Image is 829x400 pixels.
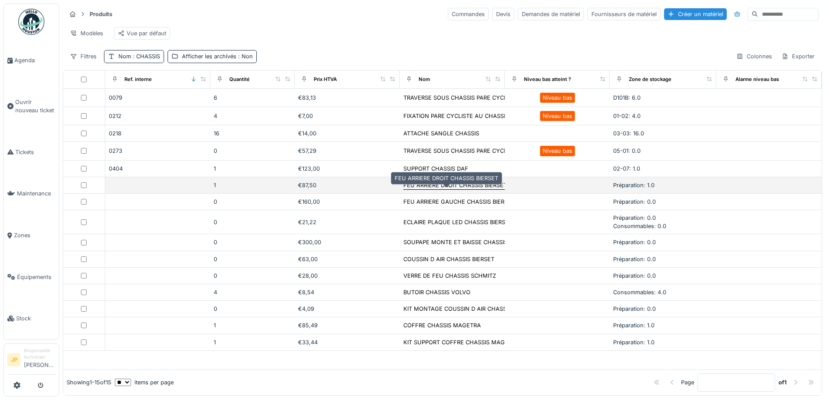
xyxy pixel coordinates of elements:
div: items per page [115,378,174,387]
div: ECLAIRE PLAQUE LED CHASSIS BIERSET [403,218,512,226]
div: €83,13 [298,94,396,102]
div: FEU ARRIERE GAUCHE CHASSIS BIERSET [403,198,515,206]
div: €85,49 [298,321,396,329]
a: JP Responsable technicien[PERSON_NAME] [7,347,55,375]
div: 0273 [109,147,207,155]
div: Responsable technicien [24,347,55,361]
span: Ouvrir nouveau ticket [15,98,55,114]
div: TRAVERSE SOUS CHASSIS PARE CYCLISTE BERGER [403,94,542,102]
span: : CHASSIS [131,53,160,60]
span: 01-02: 4.0 [613,113,641,119]
div: Nom [419,76,430,83]
div: Niveau bas atteint ? [524,76,571,83]
span: Préparation: 1.0 [613,322,654,329]
span: Préparation: 0.0 [613,239,656,245]
div: 0 [214,272,291,280]
div: 0212 [109,112,207,120]
div: ATTACHE SANGLE CHASSIS [403,129,479,138]
div: BUTOIR CHASSIS VOLVO [403,288,470,296]
div: FEU ARRIERE DROIT CHASSIS BIERSET [391,172,502,185]
div: 16 [214,129,291,138]
div: 6 [214,94,291,102]
div: Showing 1 - 15 of 15 [67,378,111,387]
div: 0 [214,198,291,206]
div: Nom [118,52,160,61]
span: 05-01: 0.0 [613,148,641,154]
div: Alarme niveau bas [735,76,779,83]
a: Équipements [4,256,59,298]
div: €8,54 [298,288,396,296]
div: Ref. interne [124,76,152,83]
div: 0 [214,255,291,263]
span: Zones [14,231,55,239]
span: Consommables: 0.0 [613,223,666,229]
div: 4 [214,288,291,296]
a: Maintenance [4,173,59,215]
div: €63,00 [298,255,396,263]
div: Prix HTVA [314,76,337,83]
div: SUPPORT CHASSIS DAF [403,165,468,173]
div: Afficher les archivés [182,52,253,61]
div: €4,09 [298,305,396,313]
div: Exporter [778,50,819,63]
span: Préparation: 0.0 [613,256,656,262]
strong: Produits [86,10,116,18]
span: 02-07: 1.0 [613,165,640,172]
div: VERRE DE FEU CHASSIS SCHMITZ [403,272,496,280]
div: 1 [214,181,291,189]
div: KIT MONTAGE COUSSIN D AIR CHASSIS MAGETRA [403,305,541,313]
span: Préparation: 1.0 [613,339,654,346]
div: 4 [214,112,291,120]
li: JP [7,353,20,366]
div: 1 [214,321,291,329]
div: Niveau bas [543,94,572,102]
span: Tickets [15,148,55,156]
span: Préparation: 0.0 [613,215,656,221]
div: €21,22 [298,218,396,226]
div: 0404 [109,165,207,173]
div: Niveau bas [543,112,572,120]
div: KIT SUPPORT COFFRE CHASSIS MAGETRA [403,338,519,346]
div: €123,00 [298,165,396,173]
div: €87,50 [298,181,396,189]
div: Demandes de matériel [518,8,584,20]
div: Commandes [448,8,489,20]
span: Maintenance [17,189,55,198]
div: 1 [214,338,291,346]
div: COUSSIN D AIR CHASSIS BIERSET [403,255,494,263]
div: Filtres [66,50,101,63]
div: Créer un matériel [664,8,727,20]
div: Page [681,378,694,387]
div: 0 [214,305,291,313]
span: Préparation: 0.0 [613,306,656,312]
a: Tickets [4,131,59,173]
img: Badge_color-CXgf-gQk.svg [18,9,44,35]
a: Agenda [4,40,59,81]
div: 0 [214,218,291,226]
div: SOUPAPE MONTE ET BAISSE CHASSIS BIERSET [403,238,531,246]
div: €14,00 [298,129,396,138]
li: [PERSON_NAME] [24,347,55,373]
span: Préparation: 1.0 [613,182,654,188]
div: Colonnes [732,50,776,63]
div: €160,00 [298,198,396,206]
div: 0 [214,238,291,246]
div: TRAVERSE SOUS CHASSIS PARE CYCLISTE KOGEL [403,147,540,155]
div: 0079 [109,94,207,102]
div: €28,00 [298,272,396,280]
div: FEU ARRIERE DROIT CHASSIS BIERSET [403,181,507,189]
div: COFFRE CHASSIS MAGETRA [403,321,481,329]
span: 03-03: 16.0 [613,130,644,137]
a: Stock [4,298,59,339]
span: : Non [236,53,253,60]
div: €300,00 [298,238,396,246]
div: Modèles [66,27,107,40]
div: €33,44 [298,338,396,346]
div: 1 [214,165,291,173]
div: 0 [214,147,291,155]
a: Ouvrir nouveau ticket [4,81,59,131]
span: Équipements [17,273,55,281]
div: Niveau bas [543,147,572,155]
span: Agenda [14,56,55,64]
div: Vue par défaut [118,29,166,37]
